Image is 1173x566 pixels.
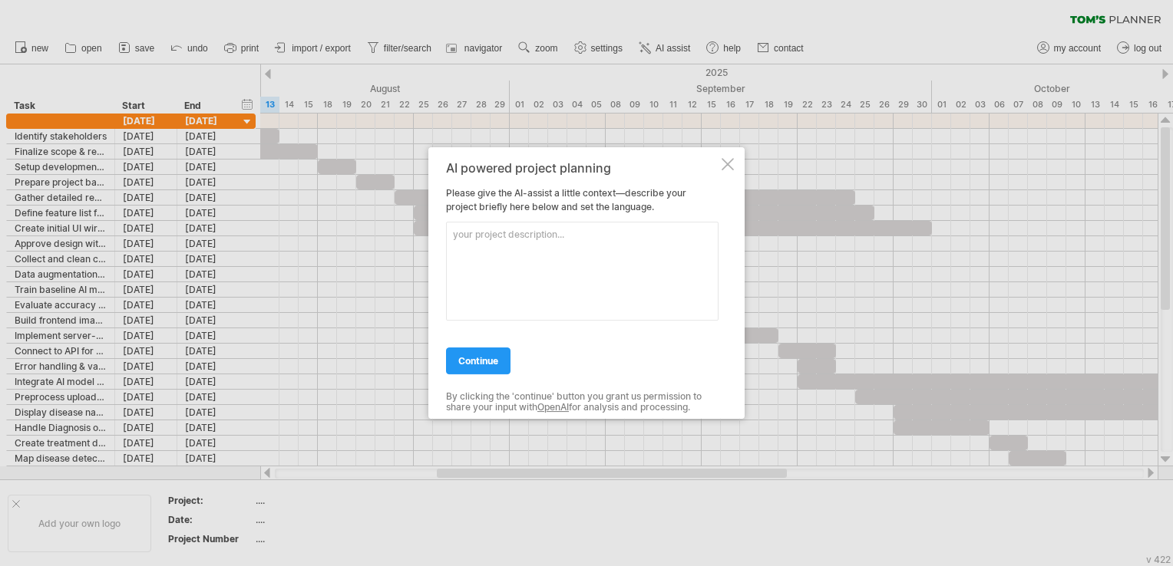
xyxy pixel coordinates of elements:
div: AI powered project planning [446,161,719,175]
div: By clicking the 'continue' button you grant us permission to share your input with for analysis a... [446,391,719,413]
span: continue [458,355,498,367]
a: OpenAI [537,402,569,413]
a: continue [446,347,511,374]
div: Please give the AI-assist a little context—describe your project briefly here below and set the l... [446,161,719,405]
